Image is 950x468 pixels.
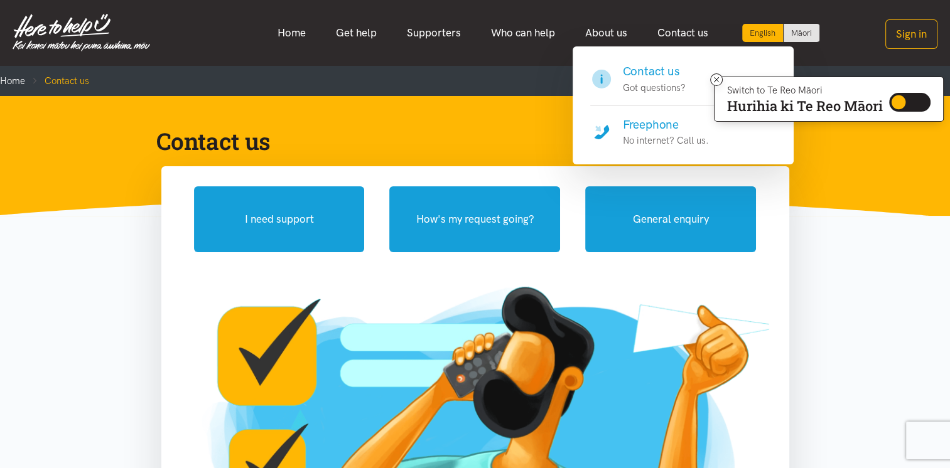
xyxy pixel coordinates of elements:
[590,63,776,106] a: Contact us Got questions?
[623,63,686,80] h4: Contact us
[742,24,820,42] div: Language toggle
[642,19,723,46] a: Contact us
[13,14,150,51] img: Home
[623,133,709,148] p: No internet? Call us.
[194,186,365,252] button: I need support
[742,24,784,42] div: Current language
[784,24,819,42] a: Switch to Te Reo Māori
[590,106,776,149] a: Freephone No internet? Call us.
[262,19,321,46] a: Home
[585,186,756,252] button: General enquiry
[25,73,89,88] li: Contact us
[476,19,570,46] a: Who can help
[389,186,560,252] button: How's my request going?
[727,87,883,94] p: Switch to Te Reo Māori
[623,116,709,134] h4: Freephone
[885,19,937,49] button: Sign in
[623,80,686,95] p: Got questions?
[321,19,392,46] a: Get help
[570,19,642,46] a: About us
[727,100,883,112] p: Hurihia ki Te Reo Māori
[156,126,774,156] h1: Contact us
[392,19,476,46] a: Supporters
[573,46,794,164] div: Contact us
